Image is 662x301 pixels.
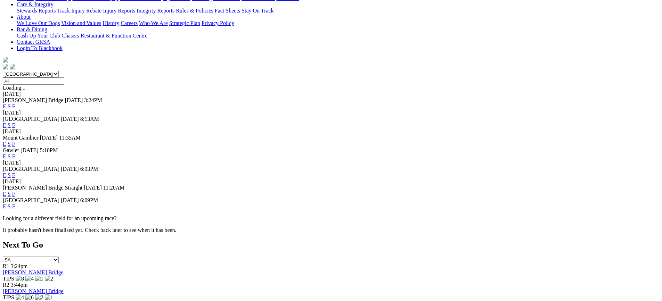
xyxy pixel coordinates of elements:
a: S [8,172,11,178]
img: 2 [35,294,43,301]
a: F [12,191,15,197]
a: E [3,141,6,147]
div: [DATE] [3,160,659,166]
a: S [8,153,11,159]
partial: It probably hasn't been finalised yet. Check back later to see when it has been. [3,227,177,233]
span: TIPS [3,276,14,282]
a: Fact Sheets [215,8,240,14]
div: [DATE] [3,128,659,135]
a: Login To Blackbook [17,45,63,51]
a: [PERSON_NAME] Bridge [3,288,64,294]
a: About [17,14,31,20]
a: Privacy Policy [202,20,234,26]
span: 11:20AM [103,185,125,191]
h2: Next To Go [3,240,659,250]
a: Injury Reports [103,8,135,14]
span: 5:18PM [40,147,58,153]
span: Gawler [3,147,19,153]
div: [DATE] [3,178,659,185]
a: Contact GRSA [17,39,50,45]
img: 6 [25,294,34,301]
a: F [12,122,15,128]
span: [GEOGRAPHIC_DATA] [3,166,59,172]
a: S [8,191,11,197]
span: 6:09PM [80,197,98,203]
span: [DATE] [61,116,79,122]
img: twitter.svg [10,64,15,69]
img: 1 [35,276,43,282]
a: Bar & Dining [17,26,47,32]
a: F [12,172,15,178]
a: Stewards Reports [17,8,56,14]
div: [DATE] [3,110,659,116]
a: S [8,203,11,209]
a: E [3,122,6,128]
p: Looking for a different field for an upcoming race? [3,215,659,221]
span: [DATE] [61,197,79,203]
span: Loading... [3,85,25,91]
span: [PERSON_NAME] Bridge [3,97,64,103]
div: Bar & Dining [17,33,659,39]
img: 4 [25,276,34,282]
img: 1 [45,294,53,301]
a: E [3,172,6,178]
a: F [12,141,15,147]
div: Care & Integrity [17,8,659,14]
span: [GEOGRAPHIC_DATA] [3,197,59,203]
a: Rules & Policies [176,8,213,14]
img: logo-grsa-white.png [3,57,8,62]
a: Integrity Reports [137,8,174,14]
span: R1 [3,263,9,269]
a: [PERSON_NAME] Bridge [3,269,64,275]
a: E [3,191,6,197]
span: Mount Gambier [3,135,39,141]
a: Stay On Track [242,8,273,14]
a: Cash Up Your Club [17,33,60,39]
a: F [12,103,15,109]
div: [DATE] [3,91,659,97]
a: History [103,20,119,26]
span: [DATE] [21,147,39,153]
span: [DATE] [61,166,79,172]
a: Vision and Values [61,20,101,26]
a: S [8,103,11,109]
a: We Love Our Dogs [17,20,60,26]
span: [DATE] [84,185,102,191]
span: [DATE] [40,135,58,141]
a: E [3,153,6,159]
span: [PERSON_NAME] Bridge Straight [3,185,82,191]
img: 2 [45,276,53,282]
a: S [8,122,11,128]
a: Who We Are [139,20,168,26]
span: [GEOGRAPHIC_DATA] [3,116,59,122]
span: TIPS [3,294,14,300]
span: 6:03PM [80,166,98,172]
a: F [12,203,15,209]
span: [DATE] [65,97,83,103]
span: 3:24pm [11,263,28,269]
span: R2 [3,282,9,288]
img: 8 [16,276,24,282]
span: 3:24PM [84,97,102,103]
input: Select date [3,77,64,85]
a: Strategic Plan [169,20,200,26]
a: F [12,153,15,159]
a: Care & Integrity [17,1,54,7]
a: Chasers Restaurant & Function Centre [62,33,147,39]
a: Track Injury Rebate [57,8,101,14]
a: S [8,141,11,147]
span: 11:35AM [59,135,81,141]
a: E [3,203,6,209]
a: E [3,103,6,109]
span: 8:13AM [80,116,99,122]
img: facebook.svg [3,64,8,69]
span: 3:44pm [11,282,28,288]
img: 4 [16,294,24,301]
a: Careers [121,20,138,26]
div: About [17,20,659,26]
